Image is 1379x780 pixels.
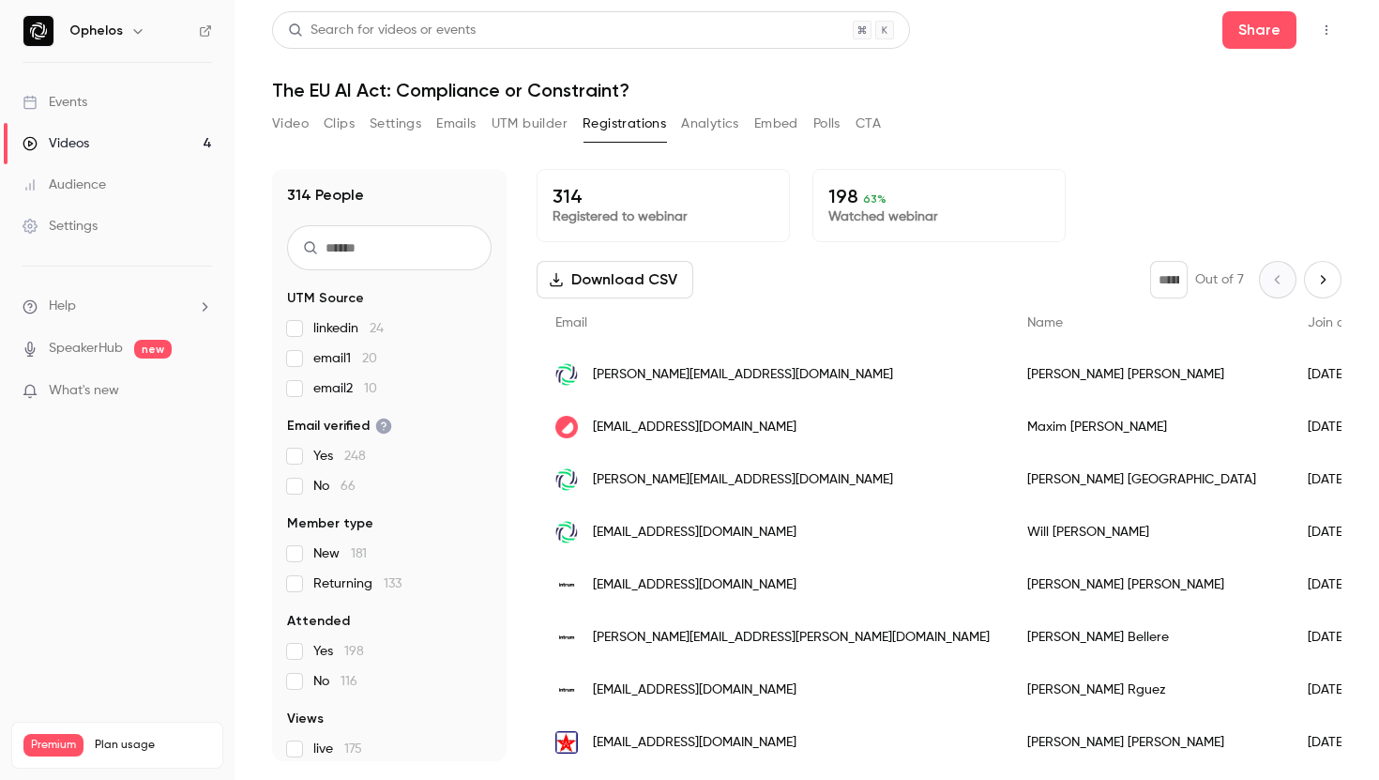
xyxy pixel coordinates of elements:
[287,514,373,533] span: Member type
[272,109,309,139] button: Video
[49,297,76,316] span: Help
[370,322,384,335] span: 24
[1027,316,1063,329] span: Name
[288,21,476,40] div: Search for videos or events
[351,547,367,560] span: 181
[828,207,1050,226] p: Watched webinar
[313,574,402,593] span: Returning
[1008,453,1289,506] div: [PERSON_NAME] [GEOGRAPHIC_DATA]
[341,675,357,688] span: 116
[313,447,366,466] span: Yes
[555,416,578,438] img: getcontrast.io
[1008,348,1289,401] div: [PERSON_NAME] [PERSON_NAME]
[272,79,1341,101] h1: The EU AI Act: Compliance or Constraint?
[95,738,211,753] span: Plan usage
[287,612,350,631] span: Attended
[856,109,881,139] button: CTA
[593,733,796,753] span: [EMAIL_ADDRESS][DOMAIN_NAME]
[1308,316,1366,329] span: Join date
[593,628,990,648] span: [PERSON_NAME][EMAIL_ADDRESS][PERSON_NAME][DOMAIN_NAME]
[341,480,356,493] span: 66
[555,626,578,649] img: intrum.com
[593,681,796,700] span: [EMAIL_ADDRESS][DOMAIN_NAME]
[384,577,402,590] span: 133
[813,109,841,139] button: Polls
[287,417,392,436] span: Email verified
[1008,558,1289,611] div: [PERSON_NAME] [PERSON_NAME]
[555,468,578,491] img: ophelos.com
[49,381,119,401] span: What's new
[555,679,578,701] img: intrum.com
[593,575,796,595] span: [EMAIL_ADDRESS][DOMAIN_NAME]
[1008,664,1289,716] div: [PERSON_NAME] Rguez
[23,16,53,46] img: Ophelos
[370,109,421,139] button: Settings
[1304,261,1341,298] button: Next page
[754,109,798,139] button: Embed
[1008,401,1289,453] div: Maxim [PERSON_NAME]
[436,109,476,139] button: Emails
[1008,506,1289,558] div: Will [PERSON_NAME]
[362,352,377,365] span: 20
[555,731,578,754] img: aesamadrid.org
[553,185,774,207] p: 314
[189,383,212,400] iframe: Noticeable Trigger
[313,544,367,563] span: New
[593,470,893,490] span: [PERSON_NAME][EMAIL_ADDRESS][DOMAIN_NAME]
[313,740,362,758] span: live
[23,217,98,236] div: Settings
[1008,611,1289,664] div: [PERSON_NAME] Bellere
[863,192,886,206] span: 63 %
[555,363,578,386] img: ophelos.com
[364,382,377,395] span: 10
[49,339,123,359] a: SpeakerHub
[324,109,355,139] button: Clips
[1311,15,1341,45] button: Top Bar Actions
[23,297,212,316] li: help-dropdown-opener
[313,379,377,398] span: email2
[1195,270,1244,289] p: Out of 7
[344,742,362,756] span: 175
[23,134,89,153] div: Videos
[492,109,568,139] button: UTM builder
[344,450,366,463] span: 248
[555,574,578,596] img: intrum.com
[313,672,357,691] span: No
[313,642,364,661] span: Yes
[313,349,377,368] span: email1
[344,645,364,658] span: 198
[23,734,83,757] span: Premium
[553,207,774,226] p: Registered to webinar
[593,418,796,437] span: [EMAIL_ADDRESS][DOMAIN_NAME]
[69,22,123,40] h6: Ophelos
[593,523,796,543] span: [EMAIL_ADDRESS][DOMAIN_NAME]
[537,261,693,298] button: Download CSV
[287,289,364,308] span: UTM Source
[134,340,172,359] span: new
[23,176,106,194] div: Audience
[1008,716,1289,769] div: [PERSON_NAME] [PERSON_NAME]
[555,316,587,329] span: Email
[313,319,384,338] span: linkedin
[313,477,356,496] span: No
[287,710,324,728] span: Views
[23,93,87,112] div: Events
[287,184,364,206] h1: 314 People
[681,109,739,139] button: Analytics
[593,365,893,385] span: [PERSON_NAME][EMAIL_ADDRESS][DOMAIN_NAME]
[828,185,1050,207] p: 198
[555,521,578,543] img: ophelos.com
[583,109,666,139] button: Registrations
[1222,11,1296,49] button: Share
